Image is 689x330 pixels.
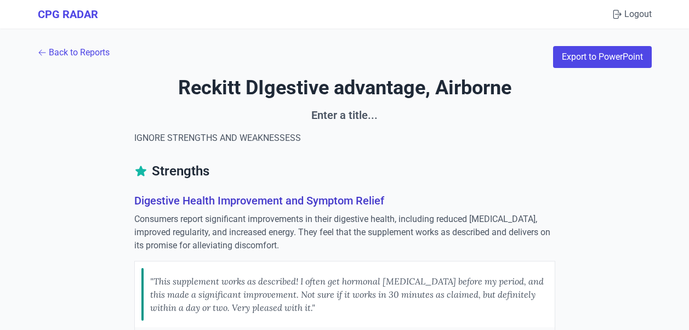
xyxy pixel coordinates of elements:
a: CPG RADAR [38,7,98,22]
h3: Digestive Health Improvement and Symptom Relief [134,193,555,208]
h1: Reckitt DIgestive advantage, Airborne [38,77,652,99]
h2: Strengths [134,162,555,184]
p: Consumers report significant improvements in their digestive health, including reduced [MEDICAL_D... [134,213,555,252]
div: "This supplement works as described! I often get hormonal [MEDICAL_DATA] before my period, and th... [150,268,548,321]
button: Logout [611,8,652,21]
button: Export to PowerPoint [553,46,652,68]
h2: Enter a title... [134,107,555,123]
a: Back to Reports [38,46,110,59]
p: IGNORE STRENGTHS AND WEAKNESSESS [134,132,555,145]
